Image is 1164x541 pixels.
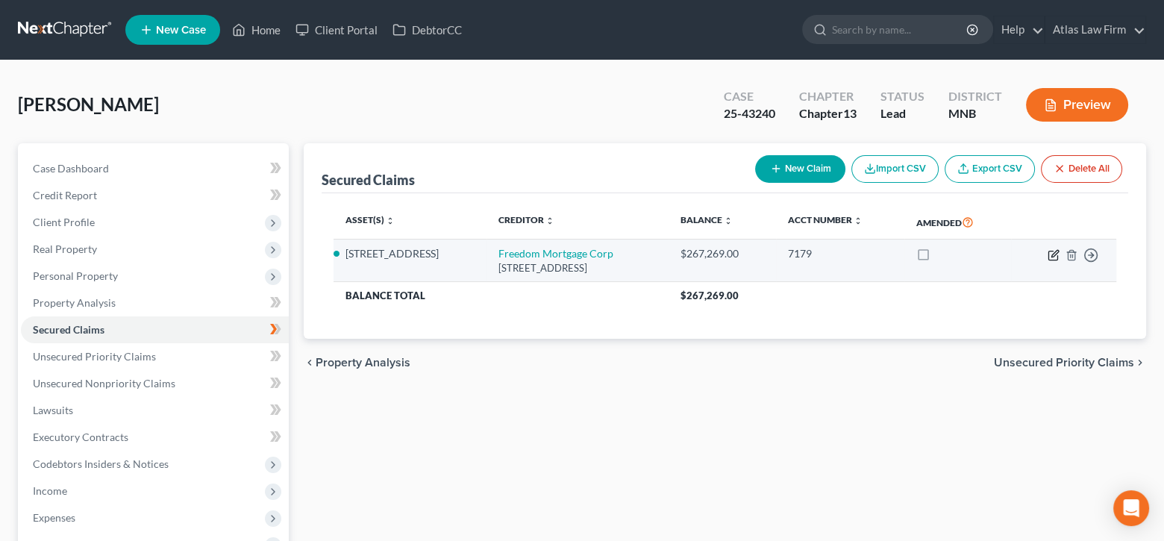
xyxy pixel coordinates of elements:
a: Export CSV [945,155,1035,183]
th: Amended [904,205,1011,240]
div: $267,269.00 [680,246,764,261]
span: Property Analysis [33,296,116,309]
span: Case Dashboard [33,162,109,175]
span: Unsecured Nonpriority Claims [33,377,175,390]
div: Chapter [799,105,857,122]
div: 7179 [788,246,893,261]
span: Expenses [33,511,75,524]
button: New Claim [755,155,845,183]
a: Unsecured Priority Claims [21,343,289,370]
a: Case Dashboard [21,155,289,182]
a: Lawsuits [21,397,289,424]
a: Freedom Mortgage Corp [498,247,613,260]
div: Open Intercom Messenger [1113,490,1149,526]
div: Lead [880,105,924,122]
a: Acct Number unfold_more [788,214,863,225]
a: Executory Contracts [21,424,289,451]
button: Preview [1026,88,1128,122]
a: DebtorCC [385,16,469,43]
span: 13 [843,106,857,120]
a: Credit Report [21,182,289,209]
button: chevron_left Property Analysis [304,357,410,369]
a: Unsecured Nonpriority Claims [21,370,289,397]
i: unfold_more [724,216,733,225]
button: Delete All [1041,155,1122,183]
div: Status [880,88,924,105]
div: District [948,88,1002,105]
span: Codebtors Insiders & Notices [33,457,169,470]
i: unfold_more [854,216,863,225]
button: Unsecured Priority Claims chevron_right [994,357,1146,369]
th: Balance Total [334,282,669,309]
span: Unsecured Priority Claims [33,350,156,363]
i: chevron_right [1134,357,1146,369]
div: [STREET_ADDRESS] [498,261,656,275]
a: Secured Claims [21,316,289,343]
span: Personal Property [33,269,118,282]
div: Case [724,88,775,105]
a: Balance unfold_more [680,214,733,225]
div: Secured Claims [322,171,415,189]
span: Real Property [33,243,97,255]
span: Property Analysis [316,357,410,369]
a: Asset(s) unfold_more [345,214,395,225]
a: Home [225,16,288,43]
div: MNB [948,105,1002,122]
span: Unsecured Priority Claims [994,357,1134,369]
i: unfold_more [386,216,395,225]
span: [PERSON_NAME] [18,93,159,115]
span: Lawsuits [33,404,73,416]
span: Executory Contracts [33,431,128,443]
i: unfold_more [545,216,554,225]
a: Atlas Law Firm [1045,16,1145,43]
a: Help [994,16,1044,43]
div: Chapter [799,88,857,105]
span: Credit Report [33,189,97,201]
li: [STREET_ADDRESS] [345,246,475,261]
span: Secured Claims [33,323,104,336]
i: chevron_left [304,357,316,369]
span: New Case [156,25,206,36]
a: Property Analysis [21,290,289,316]
span: Client Profile [33,216,95,228]
div: 25-43240 [724,105,775,122]
span: $267,269.00 [680,290,739,301]
span: Income [33,484,67,497]
button: Import CSV [851,155,939,183]
input: Search by name... [832,16,969,43]
a: Client Portal [288,16,385,43]
a: Creditor unfold_more [498,214,554,225]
